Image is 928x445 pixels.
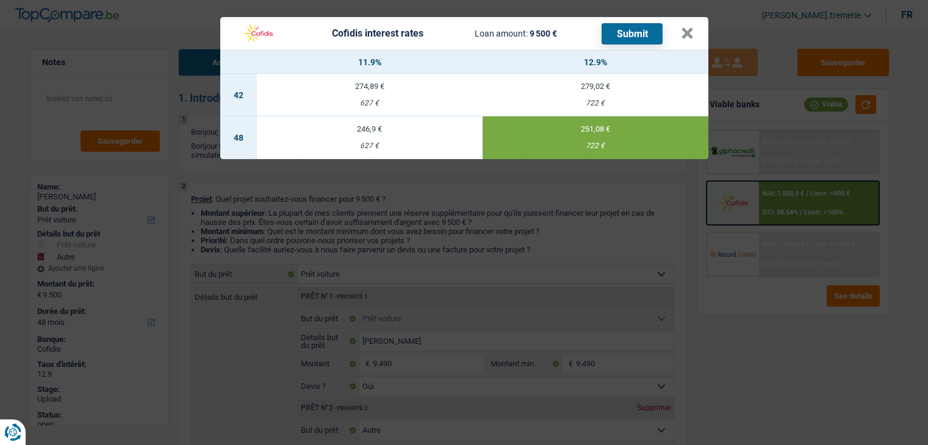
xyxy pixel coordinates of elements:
[530,29,557,38] span: 9 500 €
[483,125,708,133] div: 251,08 €
[483,142,708,150] div: 722 €
[681,27,694,40] button: ×
[257,142,483,150] div: 627 €
[483,82,708,90] div: 279,02 €
[602,23,663,44] button: Submit
[220,116,257,159] td: 48
[483,99,708,107] div: 722 €
[257,51,483,74] th: 11.9%
[257,125,483,133] div: 246,9 €
[475,29,528,38] span: Loan amount:
[257,82,483,90] div: 274,89 €
[220,74,257,116] td: 42
[483,51,708,74] th: 12.9%
[332,29,423,38] div: Cofidis interest rates
[257,99,483,107] div: 627 €
[235,22,281,45] img: Cofidis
